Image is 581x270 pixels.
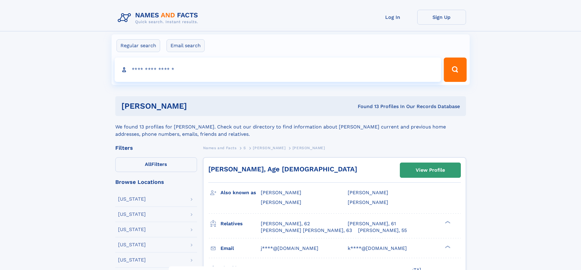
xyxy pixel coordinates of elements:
[118,212,146,217] div: [US_STATE]
[115,58,441,82] input: search input
[261,227,352,234] a: [PERSON_NAME] [PERSON_NAME], 63
[208,165,357,173] a: [PERSON_NAME], Age [DEMOGRAPHIC_DATA]
[115,179,197,185] div: Browse Locations
[118,258,146,262] div: [US_STATE]
[118,227,146,232] div: [US_STATE]
[443,220,451,224] div: ❯
[348,190,388,195] span: [PERSON_NAME]
[261,199,301,205] span: [PERSON_NAME]
[417,10,466,25] a: Sign Up
[115,145,197,151] div: Filters
[243,144,246,152] a: S
[400,163,461,177] a: View Profile
[253,144,285,152] a: [PERSON_NAME]
[118,242,146,247] div: [US_STATE]
[221,219,261,229] h3: Relatives
[443,245,451,249] div: ❯
[272,103,460,110] div: Found 13 Profiles In Our Records Database
[117,39,160,52] label: Regular search
[261,220,310,227] a: [PERSON_NAME], 62
[145,161,151,167] span: All
[358,227,407,234] a: [PERSON_NAME], 55
[221,188,261,198] h3: Also known as
[221,243,261,254] h3: Email
[292,146,325,150] span: [PERSON_NAME]
[416,163,445,177] div: View Profile
[348,220,396,227] a: [PERSON_NAME], 61
[115,116,466,138] div: We found 13 profiles for [PERSON_NAME]. Check out our directory to find information about [PERSON...
[118,197,146,202] div: [US_STATE]
[348,199,388,205] span: [PERSON_NAME]
[203,144,237,152] a: Names and Facts
[121,102,272,110] h1: [PERSON_NAME]
[444,58,466,82] button: Search Button
[243,146,246,150] span: S
[368,10,417,25] a: Log In
[115,157,197,172] label: Filters
[253,146,285,150] span: [PERSON_NAME]
[115,10,203,26] img: Logo Names and Facts
[261,190,301,195] span: [PERSON_NAME]
[167,39,205,52] label: Email search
